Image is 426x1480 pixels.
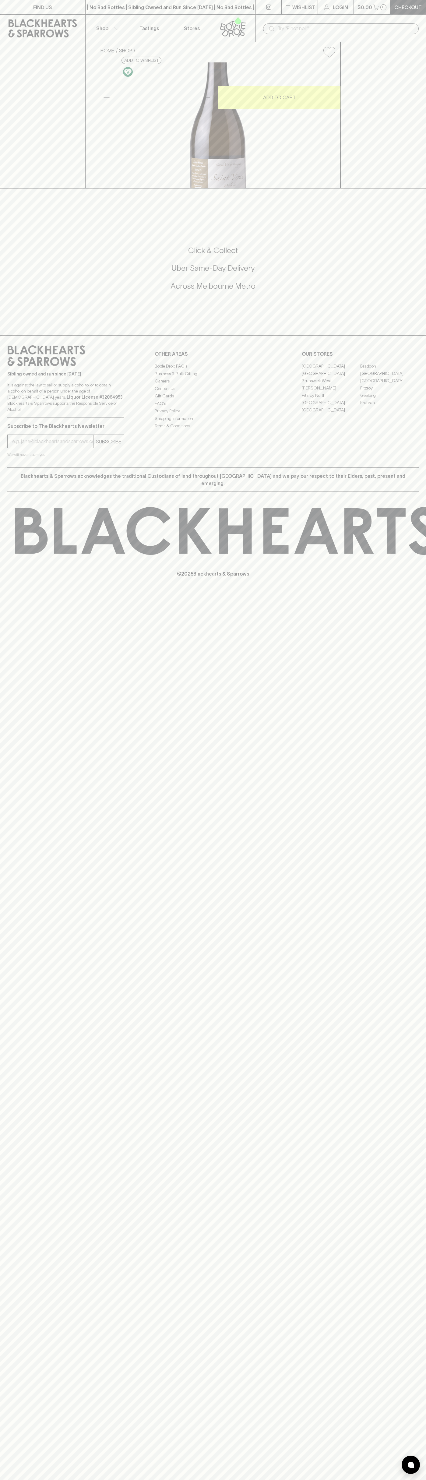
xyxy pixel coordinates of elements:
[357,4,372,11] p: $0.00
[100,48,114,53] a: HOME
[12,472,414,487] p: Blackhearts & Sparrows acknowledges the traditional Custodians of land throughout [GEOGRAPHIC_DAT...
[155,415,272,422] a: Shipping Information
[218,86,340,109] button: ADD TO CART
[360,362,419,370] a: Braddon
[7,245,419,255] h5: Click & Collect
[12,437,93,446] input: e.g. jane@blackheartsandsparrows.com.au
[263,94,296,101] p: ADD TO CART
[360,399,419,406] a: Prahran
[121,57,161,64] button: Add to wishlist
[360,384,419,392] a: Fitzroy
[96,438,121,445] p: SUBSCRIBE
[302,377,360,384] a: Brunswick West
[155,400,272,407] a: FAQ's
[278,24,414,33] input: Try "Pinot noir"
[93,435,124,448] button: SUBSCRIBE
[155,350,272,358] p: OTHER AREAS
[67,395,123,400] strong: Liquor License #32064953
[184,25,200,32] p: Stores
[7,371,124,377] p: Sibling owned and run since [DATE]
[119,48,132,53] a: SHOP
[121,65,134,78] a: Made without the use of any animal products.
[128,15,171,42] a: Tastings
[155,407,272,415] a: Privacy Policy
[360,392,419,399] a: Geelong
[7,382,124,412] p: It is against the law to sell or supply alcohol to, or to obtain alcohol on behalf of a person un...
[333,4,348,11] p: Login
[171,15,213,42] a: Stores
[360,377,419,384] a: [GEOGRAPHIC_DATA]
[302,350,419,358] p: OUR STORES
[302,384,360,392] a: [PERSON_NAME]
[7,221,419,323] div: Call to action block
[155,422,272,430] a: Terms & Conditions
[7,452,124,458] p: We will never spam you
[7,263,419,273] h5: Uber Same-Day Delivery
[155,363,272,370] a: Bottle Drop FAQ's
[96,62,340,188] img: 40320.png
[292,4,315,11] p: Wishlist
[155,393,272,400] a: Gift Cards
[382,5,385,9] p: 0
[7,422,124,430] p: Subscribe to The Blackhearts Newsletter
[139,25,159,32] p: Tastings
[302,399,360,406] a: [GEOGRAPHIC_DATA]
[123,67,133,77] img: Vegan
[408,1462,414,1468] img: bubble-icon
[302,406,360,414] a: [GEOGRAPHIC_DATA]
[86,15,128,42] button: Shop
[302,392,360,399] a: Fitzroy North
[321,44,338,60] button: Add to wishlist
[155,370,272,377] a: Business & Bulk Gifting
[302,370,360,377] a: [GEOGRAPHIC_DATA]
[155,378,272,385] a: Careers
[7,281,419,291] h5: Across Melbourne Metro
[96,25,108,32] p: Shop
[360,370,419,377] a: [GEOGRAPHIC_DATA]
[33,4,52,11] p: FIND US
[302,362,360,370] a: [GEOGRAPHIC_DATA]
[155,385,272,392] a: Contact Us
[394,4,422,11] p: Checkout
